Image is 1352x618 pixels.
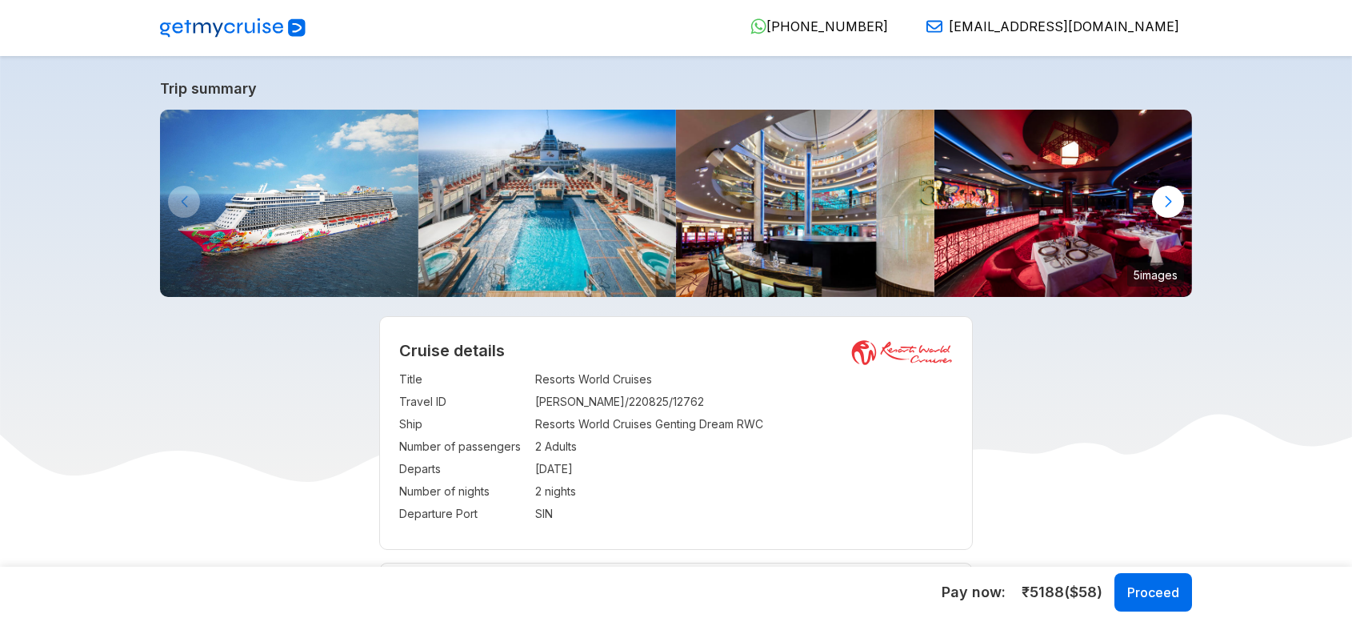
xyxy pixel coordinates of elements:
[914,18,1179,34] a: [EMAIL_ADDRESS][DOMAIN_NAME]
[934,110,1193,297] img: 16.jpg
[399,341,954,360] h2: Cruise details
[1127,263,1184,287] small: 5 images
[399,413,527,435] td: Ship
[750,18,766,34] img: WhatsApp
[942,583,1006,602] h5: Pay now:
[676,110,934,297] img: 4.jpg
[399,368,527,391] td: Title
[1022,582,1102,603] span: ₹ 5188 ($ 58 )
[535,368,954,391] td: Resorts World Cruises
[399,391,527,413] td: Travel ID
[527,391,535,413] td: :
[738,18,888,34] a: [PHONE_NUMBER]
[949,18,1179,34] span: [EMAIL_ADDRESS][DOMAIN_NAME]
[418,110,677,297] img: Main-Pool-800x533.jpg
[535,435,954,458] td: 2 Adults
[160,80,1192,97] a: Trip summary
[535,413,954,435] td: Resorts World Cruises Genting Dream RWC
[399,480,527,503] td: Number of nights
[527,503,535,525] td: :
[1114,573,1192,612] button: Proceed
[527,480,535,503] td: :
[926,18,942,34] img: Email
[160,110,418,297] img: GentingDreambyResortsWorldCruises-KlookIndia.jpg
[527,458,535,480] td: :
[766,18,888,34] span: [PHONE_NUMBER]
[399,435,527,458] td: Number of passengers
[535,503,954,525] td: SIN
[399,458,527,480] td: Departs
[535,391,954,413] td: [PERSON_NAME]/220825/12762
[399,503,527,525] td: Departure Port
[535,480,954,503] td: 2 nights
[527,413,535,435] td: :
[535,458,954,480] td: [DATE]
[527,368,535,391] td: :
[527,435,535,458] td: :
